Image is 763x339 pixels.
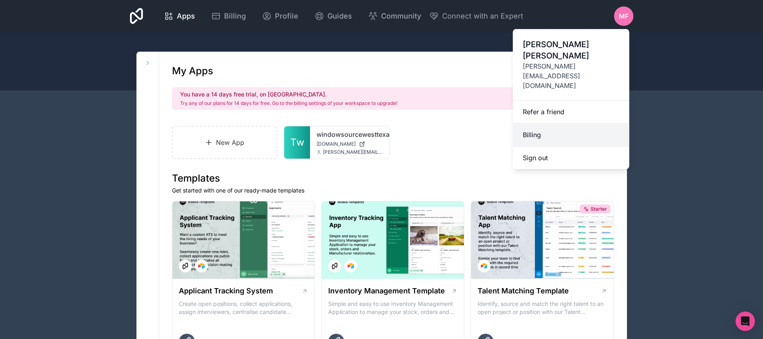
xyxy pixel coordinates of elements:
[256,7,305,25] a: Profile
[172,126,278,159] a: New App
[284,126,310,159] a: Tw
[442,10,523,22] span: Connect with an Expert
[275,10,298,22] span: Profile
[317,141,356,147] span: [DOMAIN_NAME]
[513,100,629,123] a: Refer a friend
[513,146,629,169] button: Sign out
[205,7,252,25] a: Billing
[523,39,620,61] span: [PERSON_NAME] [PERSON_NAME]
[328,285,445,297] h1: Inventory Management Template
[348,263,354,269] img: Airtable Logo
[317,130,383,139] a: windowsourcewesttexas
[481,263,487,269] img: Airtable Logo
[172,186,614,195] p: Get started with one of our ready-made templates
[323,149,383,155] span: [PERSON_NAME][EMAIL_ADDRESS][DOMAIN_NAME]
[513,123,629,146] a: Billing
[224,10,246,22] span: Billing
[308,7,358,25] a: Guides
[328,300,457,316] p: Simple and easy to use Inventory Management Application to manage your stock, orders and Manufact...
[429,10,523,22] button: Connect with an Expert
[591,206,607,212] span: Starter
[381,10,421,22] span: Community
[317,141,383,147] a: [DOMAIN_NAME]
[523,61,620,90] span: [PERSON_NAME][EMAIL_ADDRESS][DOMAIN_NAME]
[179,285,273,297] h1: Applicant Tracking System
[172,172,614,185] h1: Templates
[290,136,304,149] span: Tw
[180,100,397,107] p: Try any of our plans for 14 days for free. Go to the billing settings of your workspace to upgrade!
[478,285,569,297] h1: Talent Matching Template
[478,300,607,316] p: Identify, source and match the right talent to an open project or position with our Talent Matchi...
[362,7,428,25] a: Community
[172,65,213,77] h1: My Apps
[619,11,629,21] span: MF
[327,10,352,22] span: Guides
[177,10,195,22] span: Apps
[179,300,308,316] p: Create open positions, collect applications, assign interviewers, centralise candidate feedback a...
[736,312,755,331] div: Open Intercom Messenger
[180,90,397,98] h2: You have a 14 days free trial, on [GEOGRAPHIC_DATA].
[198,263,205,269] img: Airtable Logo
[157,7,201,25] a: Apps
